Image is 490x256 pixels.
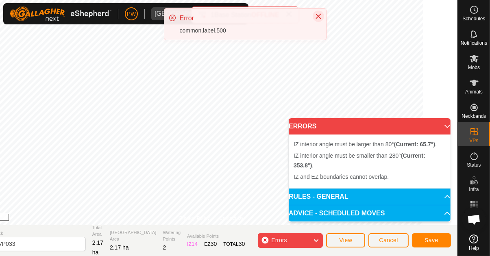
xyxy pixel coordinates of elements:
[180,13,307,23] div: Error
[110,244,129,251] span: 2.17 ha
[294,141,437,148] span: IZ interior angle must be larger than 80° .
[192,241,198,247] span: 14
[187,233,245,240] span: Available Points
[179,215,210,222] a: Privacy Policy
[412,233,451,247] button: Save
[294,152,425,169] span: IZ interior angle must be smaller than 280° .
[271,237,287,243] span: Errors
[462,207,486,232] div: Open chat
[462,114,486,119] span: Neckbands
[379,237,398,243] span: Cancel
[461,41,487,46] span: Notifications
[163,229,181,243] span: Watering Points
[92,239,103,256] span: 2.17 ha
[339,237,352,243] span: View
[289,189,451,205] p-accordion-header: RULES - GENERAL
[110,229,157,243] span: [GEOGRAPHIC_DATA] Area
[469,246,479,251] span: Help
[289,118,451,135] p-accordion-header: ERRORS
[204,240,217,248] div: EZ
[464,211,484,216] span: Heatmap
[469,138,478,143] span: VPs
[469,187,479,192] span: Infra
[289,210,385,217] span: ADVICE - SCHEDULED MOVES
[289,123,316,130] span: ERRORS
[187,240,198,248] div: IZ
[10,7,111,21] img: Gallagher Logo
[465,89,483,94] span: Animals
[211,241,217,247] span: 30
[394,141,435,148] b: (Current: 65.7°)
[313,11,324,22] button: Close
[239,241,245,247] span: 30
[92,224,103,238] span: Total Area
[425,237,438,243] span: Save
[467,163,481,167] span: Status
[368,233,409,247] button: Cancel
[458,231,490,254] a: Help
[155,11,222,17] div: [GEOGRAPHIC_DATA]
[127,10,136,18] span: PW
[220,215,244,222] a: Contact Us
[326,233,365,247] button: View
[289,205,451,221] p-accordion-header: ADVICE - SCHEDULED MOVES
[468,65,480,70] span: Mobs
[462,16,485,21] span: Schedules
[289,135,451,188] p-accordion-content: ERRORS
[163,244,166,251] span: 2
[180,26,307,35] div: common.label.500
[223,240,245,248] div: TOTAL
[294,174,389,180] span: IZ and EZ boundaries cannot overlap.
[151,7,226,20] span: Kawhia Farm
[289,193,348,200] span: RULES - GENERAL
